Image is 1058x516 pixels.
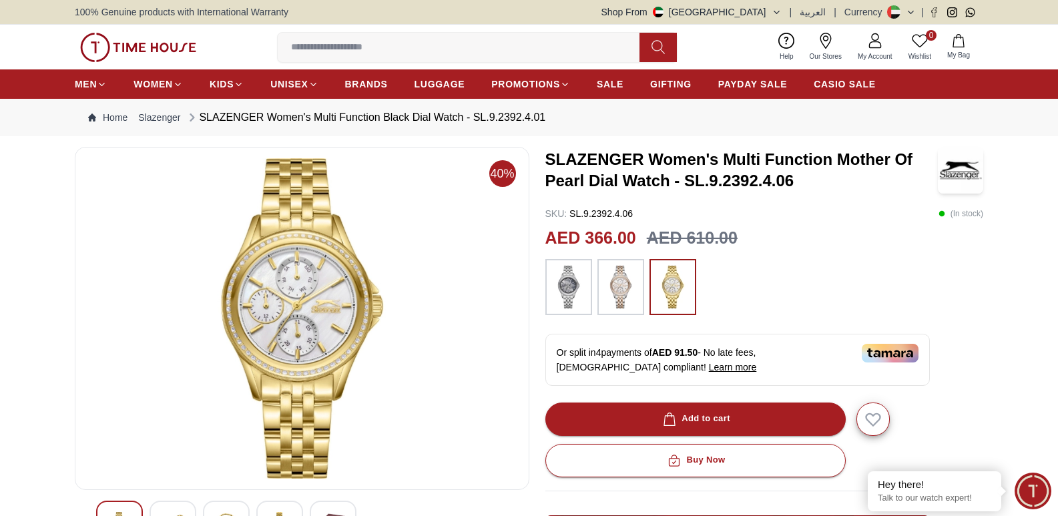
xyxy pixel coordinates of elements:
[709,362,757,372] span: Learn more
[415,72,465,96] a: LUGGAGE
[878,478,991,491] div: Hey there!
[947,7,957,17] a: Instagram
[545,444,846,477] button: Buy Now
[900,30,939,64] a: 0Wishlist
[665,453,725,468] div: Buy Now
[938,147,983,194] img: SLAZENGER Women's Multi Function Mother Of Pearl Dial Watch - SL.9.2392.4.06
[545,149,938,192] h3: SLAZENGER Women's Multi Function Mother Of Pearl Dial Watch - SL.9.2392.4.06
[88,111,127,124] a: Home
[790,5,792,19] span: |
[491,77,560,91] span: PROMOTIONS
[134,77,173,91] span: WOMEN
[834,5,836,19] span: |
[86,158,518,479] img: SLAZENGER Women's Multi Function Black Dial Watch - SL.9.2392.4.01
[545,226,636,251] h2: AED 366.00
[345,77,388,91] span: BRANDS
[965,7,975,17] a: Whatsapp
[1015,473,1051,509] div: Chat Widget
[210,77,234,91] span: KIDS
[774,51,799,61] span: Help
[862,344,918,362] img: Tamara
[597,77,623,91] span: SALE
[489,160,516,187] span: 40%
[134,72,183,96] a: WOMEN
[814,72,876,96] a: CASIO SALE
[929,7,939,17] a: Facebook
[802,30,850,64] a: Our Stores
[415,77,465,91] span: LUGGAGE
[597,72,623,96] a: SALE
[491,72,570,96] a: PROMOTIONS
[939,31,978,63] button: My Bag
[138,111,180,124] a: Slazenger
[653,7,664,17] img: United Arab Emirates
[545,334,930,386] div: Or split in 4 payments of - No late fees, [DEMOGRAPHIC_DATA] compliant!
[650,77,692,91] span: GIFTING
[210,72,244,96] a: KIDS
[804,51,847,61] span: Our Stores
[552,266,585,308] img: ...
[942,50,975,60] span: My Bag
[75,5,288,19] span: 100% Genuine products with International Warranty
[926,30,937,41] span: 0
[650,72,692,96] a: GIFTING
[772,30,802,64] a: Help
[939,207,983,220] p: ( In stock )
[545,403,846,436] button: Add to cart
[652,347,698,358] span: AED 91.50
[80,33,196,62] img: ...
[75,77,97,91] span: MEN
[75,99,983,136] nav: Breadcrumb
[545,207,633,220] p: SL.9.2392.4.06
[647,226,738,251] h3: AED 610.00
[656,266,690,308] img: ...
[903,51,937,61] span: Wishlist
[270,77,308,91] span: UNISEX
[800,5,826,19] button: العربية
[660,411,730,427] div: Add to cart
[921,5,924,19] span: |
[345,72,388,96] a: BRANDS
[814,77,876,91] span: CASIO SALE
[186,109,545,125] div: SLAZENGER Women's Multi Function Black Dial Watch - SL.9.2392.4.01
[844,5,888,19] div: Currency
[878,493,991,504] p: Talk to our watch expert!
[545,208,567,219] span: SKU :
[852,51,898,61] span: My Account
[718,72,787,96] a: PAYDAY SALE
[718,77,787,91] span: PAYDAY SALE
[270,72,318,96] a: UNISEX
[604,266,637,308] img: ...
[601,5,782,19] button: Shop From[GEOGRAPHIC_DATA]
[75,72,107,96] a: MEN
